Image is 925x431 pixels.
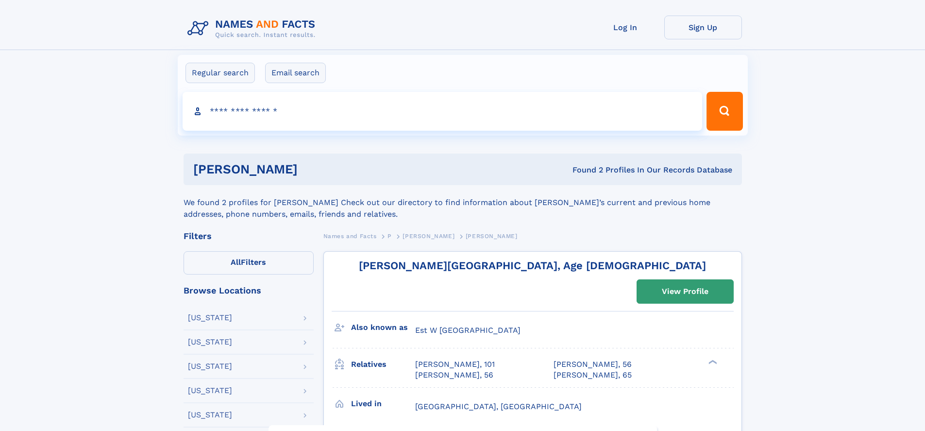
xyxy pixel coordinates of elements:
[265,63,326,83] label: Email search
[188,387,232,395] div: [US_STATE]
[387,230,392,242] a: P
[351,319,415,336] h3: Also known as
[188,314,232,322] div: [US_STATE]
[403,230,454,242] a: [PERSON_NAME]
[435,165,732,175] div: Found 2 Profiles In Our Records Database
[415,370,493,380] a: [PERSON_NAME], 56
[184,185,742,220] div: We found 2 profiles for [PERSON_NAME] Check out our directory to find information about [PERSON_N...
[351,356,415,373] h3: Relatives
[415,402,582,411] span: [GEOGRAPHIC_DATA], [GEOGRAPHIC_DATA]
[387,233,392,240] span: P
[637,280,733,303] a: View Profile
[184,232,314,241] div: Filters
[188,362,232,370] div: [US_STATE]
[554,359,632,370] a: [PERSON_NAME], 56
[466,233,518,240] span: [PERSON_NAME]
[403,233,454,240] span: [PERSON_NAME]
[706,92,742,131] button: Search Button
[188,411,232,419] div: [US_STATE]
[183,92,703,131] input: search input
[587,16,664,39] a: Log In
[184,286,314,295] div: Browse Locations
[323,230,377,242] a: Names and Facts
[664,16,742,39] a: Sign Up
[554,370,632,380] a: [PERSON_NAME], 65
[706,359,718,365] div: ❯
[359,259,706,272] a: [PERSON_NAME][GEOGRAPHIC_DATA], Age [DEMOGRAPHIC_DATA]
[184,16,323,42] img: Logo Names and Facts
[188,338,232,346] div: [US_STATE]
[185,63,255,83] label: Regular search
[415,326,521,335] span: Est W [GEOGRAPHIC_DATA]
[184,251,314,275] label: Filters
[415,359,495,370] a: [PERSON_NAME], 101
[193,163,435,175] h1: [PERSON_NAME]
[662,280,708,303] div: View Profile
[351,396,415,412] h3: Lived in
[231,258,241,267] span: All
